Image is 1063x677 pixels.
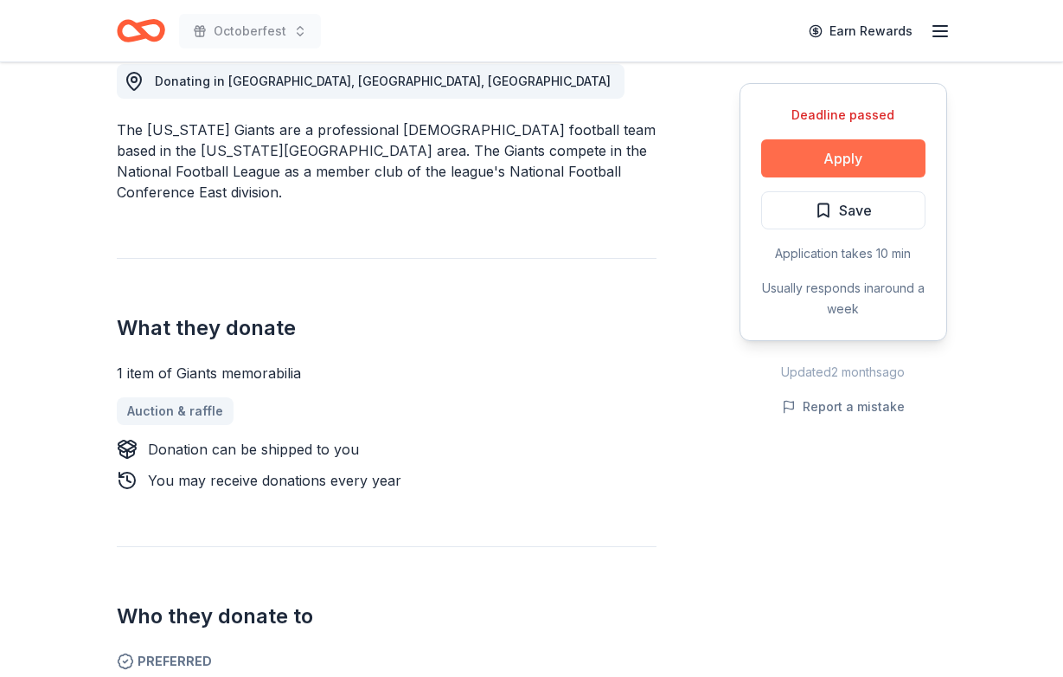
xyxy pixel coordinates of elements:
[179,14,321,48] button: Octoberfest
[155,74,611,88] span: Donating in [GEOGRAPHIC_DATA], [GEOGRAPHIC_DATA], [GEOGRAPHIC_DATA]
[117,10,165,51] a: Home
[798,16,923,47] a: Earn Rewards
[761,278,925,319] div: Usually responds in around a week
[117,651,656,672] span: Preferred
[782,397,905,417] button: Report a mistake
[148,470,401,491] div: You may receive donations every year
[117,119,656,203] div: The [US_STATE] Giants are a professional [DEMOGRAPHIC_DATA] football team based in the [US_STATE]...
[761,105,925,126] div: Deadline passed
[839,199,872,222] span: Save
[761,139,925,177] button: Apply
[761,243,925,264] div: Application takes 10 min
[214,21,286,42] span: Octoberfest
[148,439,359,460] div: Donation can be shipped to you
[117,603,656,630] h2: Who they donate to
[117,363,656,384] div: 1 item of Giants memorabilia
[117,397,234,425] a: Auction & raffle
[761,191,925,229] button: Save
[740,362,947,383] div: Updated 2 months ago
[117,314,656,342] h2: What they donate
